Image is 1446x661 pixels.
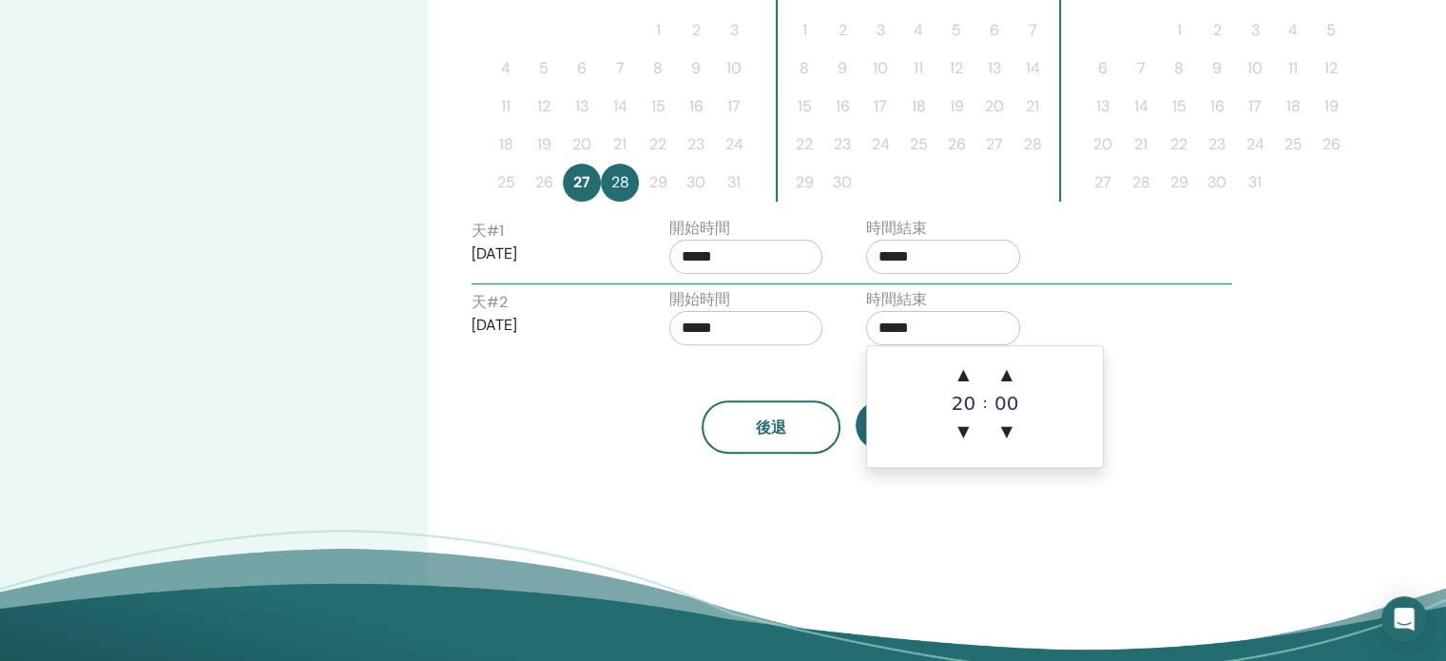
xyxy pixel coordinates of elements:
font: 天 [472,292,487,312]
font: : [982,394,987,412]
font: 4 [1288,20,1298,40]
font: 2 [1213,20,1222,40]
font: 27 [1094,172,1111,192]
font: 19 [537,134,551,154]
font: 天 [472,221,487,241]
font: 10 [873,58,888,78]
font: 2 [499,292,508,312]
font: 後退 [756,418,786,437]
font: 21 [613,134,627,154]
font: ▼ [957,422,969,440]
font: 14 [613,96,627,116]
font: 18 [499,134,513,154]
font: 6 [990,20,999,40]
font: 12 [1324,58,1338,78]
font: 23 [834,134,851,154]
font: 11 [1288,58,1298,78]
font: 25 [910,134,928,154]
div: Open Intercom Messenger [1381,596,1427,642]
font: 15 [1172,96,1186,116]
font: 開始時間 [669,218,730,238]
font: 20 [1093,134,1112,154]
font: 29 [1170,172,1188,192]
font: 25 [497,172,515,192]
font: 4 [914,20,923,40]
font: 24 [1246,134,1264,154]
font: 2 [839,20,847,40]
font: 00 [994,392,1018,415]
font: 8 [653,58,663,78]
font: 8 [1174,58,1184,78]
font: 5 [952,20,961,40]
font: 21 [1026,96,1039,116]
font: 7 [1137,58,1146,78]
font: 26 [948,134,966,154]
font: 9 [691,58,701,78]
font: 10 [1247,58,1263,78]
font: 28 [1024,134,1042,154]
font: 時間結束 [866,218,927,238]
font: 13 [575,96,588,116]
font: 27 [573,172,590,192]
font: 24 [872,134,890,154]
font: 17 [727,96,741,116]
font: 27 [986,134,1003,154]
font: 7 [616,58,625,78]
font: 28 [1132,172,1150,192]
font: 14 [1026,58,1040,78]
font: 1 [499,221,504,241]
font: 28 [611,172,629,192]
font: 1 [656,20,661,40]
font: 12 [950,58,963,78]
font: 8 [800,58,809,78]
font: 23 [1208,134,1225,154]
font: 30 [1207,172,1226,192]
font: 13 [988,58,1001,78]
font: 10 [726,58,742,78]
font: 3 [730,20,739,40]
font: 3 [877,20,885,40]
font: 5 [539,58,549,78]
font: 25 [1284,134,1302,154]
font: ▲ [1001,365,1012,383]
font: 7 [1029,20,1037,40]
font: 29 [796,172,814,192]
font: 29 [649,172,667,192]
font: 30 [686,172,705,192]
font: 20 [572,134,591,154]
font: 3 [1251,20,1260,40]
font: # [487,292,499,312]
font: 17 [874,96,887,116]
font: [DATE] [472,243,517,263]
font: 31 [727,172,741,192]
font: 11 [501,96,511,116]
font: 13 [1096,96,1109,116]
font: # [487,221,499,241]
font: 9 [838,58,847,78]
button: 下一個 [856,400,994,450]
font: 1 [802,20,807,40]
font: 21 [1134,134,1147,154]
font: 20 [952,392,975,415]
font: 11 [914,58,923,78]
font: 24 [725,134,743,154]
font: 26 [1322,134,1340,154]
font: 30 [833,172,852,192]
font: 17 [1248,96,1262,116]
font: 5 [1326,20,1336,40]
font: [DATE] [472,315,517,335]
font: 22 [1170,134,1187,154]
font: ▲ [957,365,969,383]
font: 22 [796,134,813,154]
font: 16 [1210,96,1224,116]
font: 26 [535,172,553,192]
font: 4 [501,58,511,78]
font: 31 [1248,172,1262,192]
font: 15 [798,96,812,116]
font: 12 [537,96,550,116]
font: ▼ [1001,422,1012,440]
font: 時間結束 [866,289,927,309]
font: 23 [687,134,704,154]
font: 20 [985,96,1004,116]
font: 22 [649,134,666,154]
